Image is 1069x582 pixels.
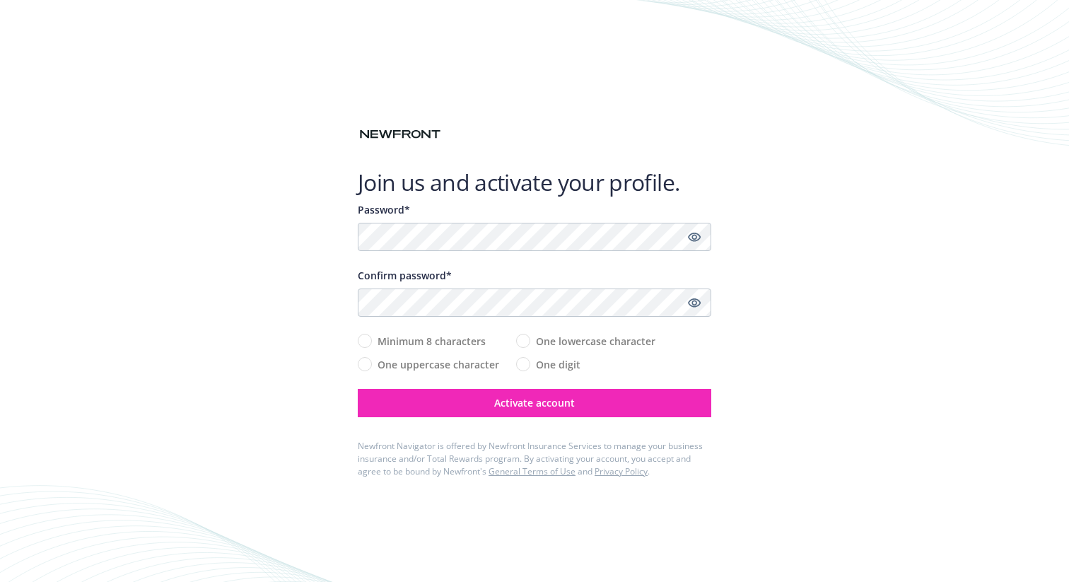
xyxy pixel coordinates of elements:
[378,334,486,349] span: Minimum 8 characters
[358,223,711,251] input: Enter a unique password...
[686,228,703,245] a: Show password
[378,357,499,372] span: One uppercase character
[494,396,575,409] span: Activate account
[358,440,711,478] div: Newfront Navigator is offered by Newfront Insurance Services to manage your business insurance an...
[595,465,648,477] a: Privacy Policy
[358,389,711,417] button: Activate account
[358,269,452,282] span: Confirm password*
[358,289,711,317] input: Confirm your unique password...
[358,127,443,142] img: Newfront logo
[536,334,655,349] span: One lowercase character
[686,294,703,311] a: Show password
[489,465,576,477] a: General Terms of Use
[536,357,580,372] span: One digit
[358,168,711,197] h1: Join us and activate your profile.
[358,203,410,216] span: Password*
